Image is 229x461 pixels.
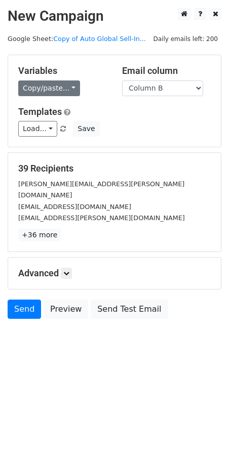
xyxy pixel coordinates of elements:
[122,65,211,76] h5: Email column
[18,268,211,279] h5: Advanced
[44,300,88,319] a: Preview
[18,214,185,222] small: [EMAIL_ADDRESS][PERSON_NAME][DOMAIN_NAME]
[18,106,62,117] a: Templates
[18,203,131,211] small: [EMAIL_ADDRESS][DOMAIN_NAME]
[73,121,99,137] button: Save
[8,8,221,25] h2: New Campaign
[53,35,146,43] a: Copy of Auto Global Sell-In...
[18,80,80,96] a: Copy/paste...
[8,35,146,43] small: Google Sheet:
[149,33,221,45] span: Daily emails left: 200
[178,412,229,461] iframe: Chat Widget
[149,35,221,43] a: Daily emails left: 200
[18,163,211,174] h5: 39 Recipients
[18,180,184,199] small: [PERSON_NAME][EMAIL_ADDRESS][PERSON_NAME][DOMAIN_NAME]
[18,65,107,76] h5: Variables
[18,121,57,137] a: Load...
[8,300,41,319] a: Send
[91,300,168,319] a: Send Test Email
[18,229,61,241] a: +36 more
